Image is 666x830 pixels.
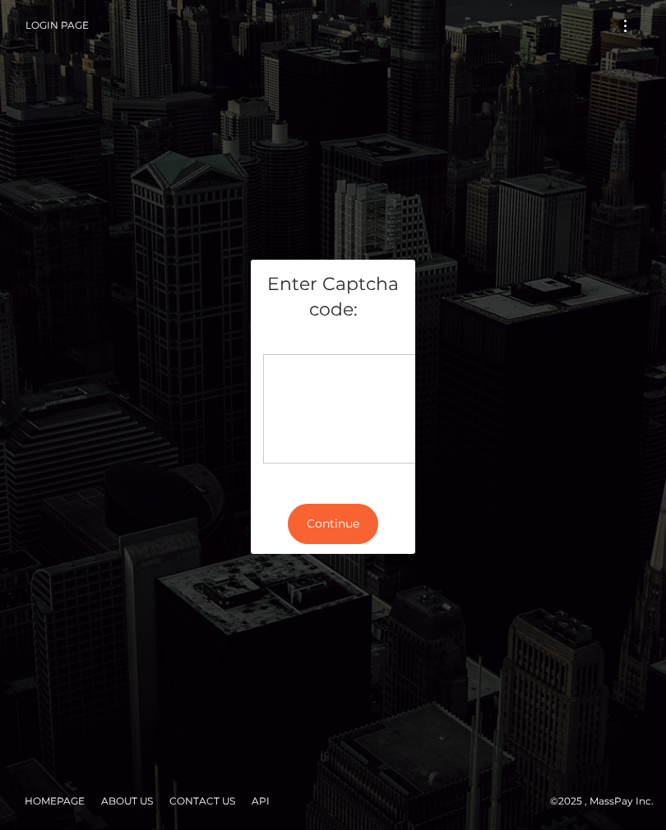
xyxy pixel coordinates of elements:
a: Homepage [18,788,91,814]
button: Continue [288,504,378,544]
a: About Us [95,788,160,814]
a: API [245,788,276,814]
h5: Enter Captcha code: [263,272,403,323]
div: Captcha widget loading... [263,354,477,463]
button: Toggle navigation [610,15,641,37]
div: © 2025 , MassPay Inc. [12,792,654,810]
a: Contact Us [163,788,242,814]
a: Login Page [25,8,89,43]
